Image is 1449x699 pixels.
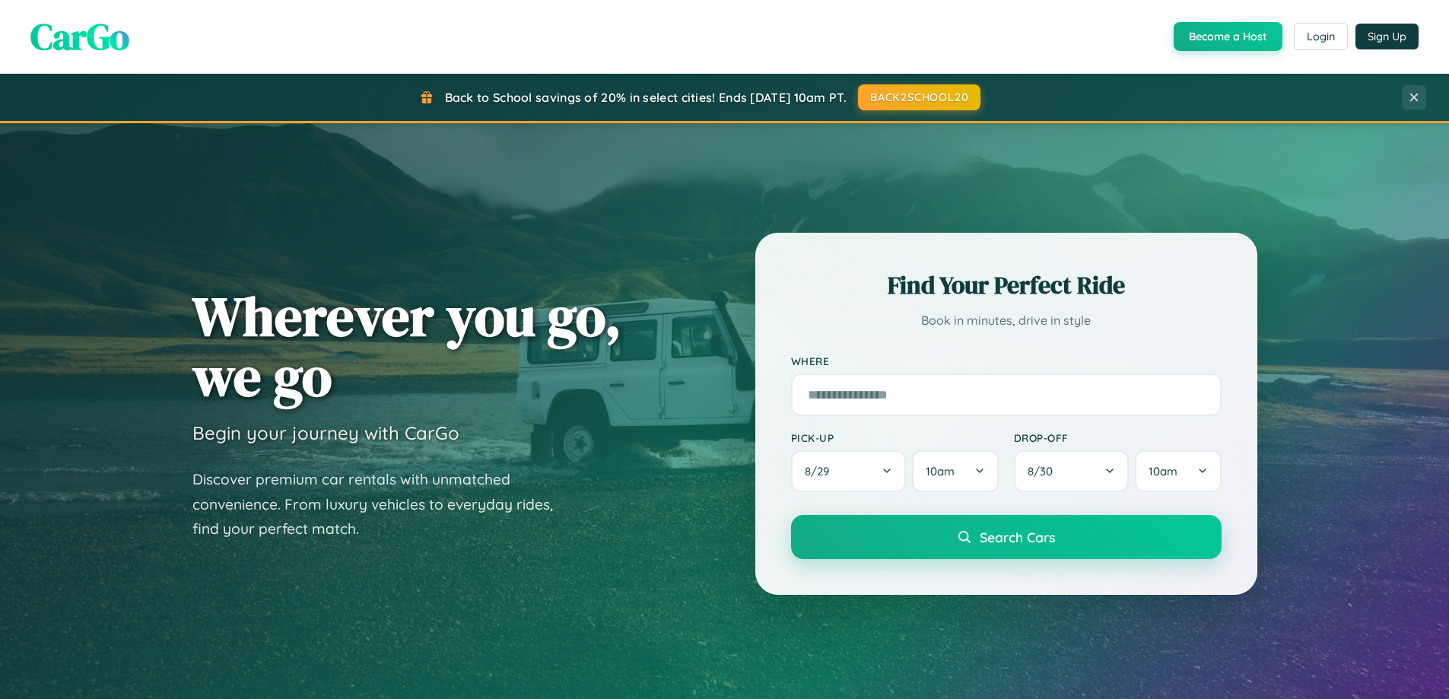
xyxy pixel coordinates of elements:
button: Search Cars [791,515,1222,559]
span: 10am [1149,464,1177,478]
h3: Begin your journey with CarGo [192,421,459,444]
p: Discover premium car rentals with unmatched convenience. From luxury vehicles to everyday rides, ... [192,467,573,542]
button: BACK2SCHOOL20 [858,84,980,110]
label: Pick-up [791,431,999,444]
span: 8 / 30 [1028,464,1060,478]
p: Book in minutes, drive in style [791,310,1222,332]
label: Where [791,354,1222,367]
span: 10am [926,464,955,478]
span: 8 / 29 [805,464,837,478]
span: CarGo [30,11,129,62]
button: Login [1294,23,1348,50]
span: Search Cars [980,529,1055,545]
button: Become a Host [1174,22,1282,51]
h2: Find Your Perfect Ride [791,268,1222,302]
button: 8/30 [1014,450,1130,492]
h1: Wherever you go, we go [192,286,621,406]
span: Back to School savings of 20% in select cities! Ends [DATE] 10am PT. [445,90,847,105]
button: 10am [1135,450,1221,492]
button: Sign Up [1355,24,1419,49]
label: Drop-off [1014,431,1222,444]
button: 10am [912,450,998,492]
button: 8/29 [791,450,907,492]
